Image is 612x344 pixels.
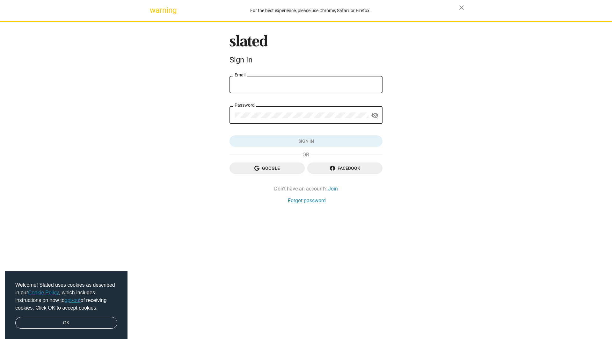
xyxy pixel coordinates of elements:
mat-icon: warning [150,6,157,14]
a: Join [328,185,338,192]
div: For the best experience, please use Chrome, Safari, or Firefox. [162,6,459,15]
span: Facebook [312,162,377,174]
sl-branding: Sign In [229,35,382,67]
div: cookieconsent [5,271,127,339]
a: Forgot password [288,197,326,204]
mat-icon: visibility_off [371,111,379,120]
div: Sign In [229,55,382,64]
div: Don't have an account? [229,185,382,192]
button: Facebook [307,162,382,174]
a: opt-out [65,297,81,303]
button: Google [229,162,305,174]
a: dismiss cookie message [15,317,117,329]
span: Google [235,162,300,174]
span: Welcome! Slated uses cookies as described in our , which includes instructions on how to of recei... [15,281,117,312]
button: Show password [368,109,381,122]
a: Cookie Policy [28,290,59,295]
mat-icon: close [458,4,465,11]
